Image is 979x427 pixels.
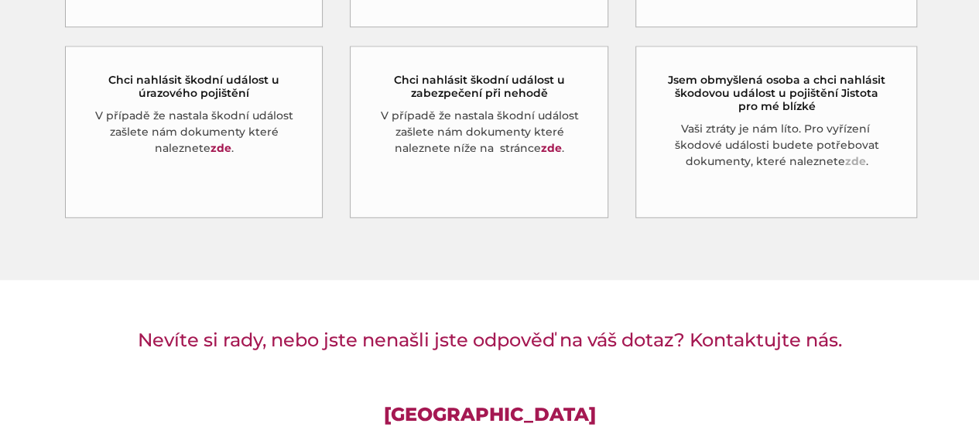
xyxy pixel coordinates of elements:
p: Vaši ztráty je nám líto. Pro vyřízení škodové události budete potřebovat dokumenty, které nalezne... [663,121,889,170]
h3: Nevíte si rady, nebo jste nenašli jste odpověď na váš dotaz? Kontaktujte nás. [60,329,919,351]
h5: Jsem obmyšlená osoba a chci nahlásit škodovou událost u pojištění Jistota pro mé blízké [663,74,889,112]
p: V případě že nastala škodní událost zašlete nám dokumenty které naleznete . [93,108,296,157]
strong: [GEOGRAPHIC_DATA] [384,403,596,425]
p: V případě že nastala škodní událost zašlete nám dokumenty které naleznete níže na stránce . [378,108,580,157]
a: zde [210,141,231,155]
h5: Chci nahlásit škodní událost u úrazového pojištění [93,74,296,100]
h5: Chci nahlásit škodní událost u zabezpečení při nehodě [378,74,580,100]
a: zde [541,141,562,155]
a: zde [844,154,865,168]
